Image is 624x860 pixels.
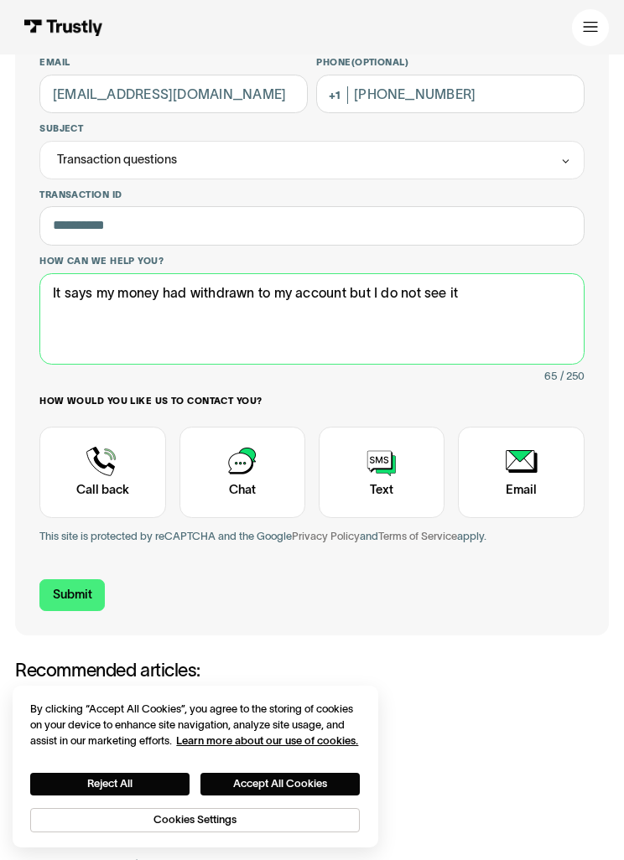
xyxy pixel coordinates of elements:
[30,701,360,749] div: By clicking “Accept All Cookies”, you agree to the storing of cookies on your device to enhance s...
[39,141,584,179] div: Transaction questions
[351,57,408,67] span: (Optional)
[30,701,360,832] div: Privacy
[39,527,584,546] div: This site is protected by reCAPTCHA and the Google and apply.
[316,75,584,114] input: (555) 555-5555
[57,151,177,169] div: Transaction questions
[544,367,557,386] div: 65
[176,734,358,747] a: More information about your privacy, opens in a new tab
[39,579,105,611] input: Submit
[30,808,360,832] button: Cookies Settings
[23,19,103,36] img: Trustly Logo
[378,530,457,542] a: Terms of Service
[39,75,307,114] input: alex@mail.com
[13,686,379,848] div: Cookie banner
[15,660,236,680] h2: Recommended articles:
[39,189,584,201] label: Transaction ID
[316,56,584,69] label: Phone
[560,367,585,386] div: / 250
[39,56,307,69] label: Email
[292,530,360,542] a: Privacy Policy
[30,773,190,795] button: Reject All
[200,773,360,795] button: Accept All Cookies
[39,122,584,135] label: Subject
[39,395,584,407] label: How would you like us to contact you?
[39,255,584,267] label: How can we help you?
